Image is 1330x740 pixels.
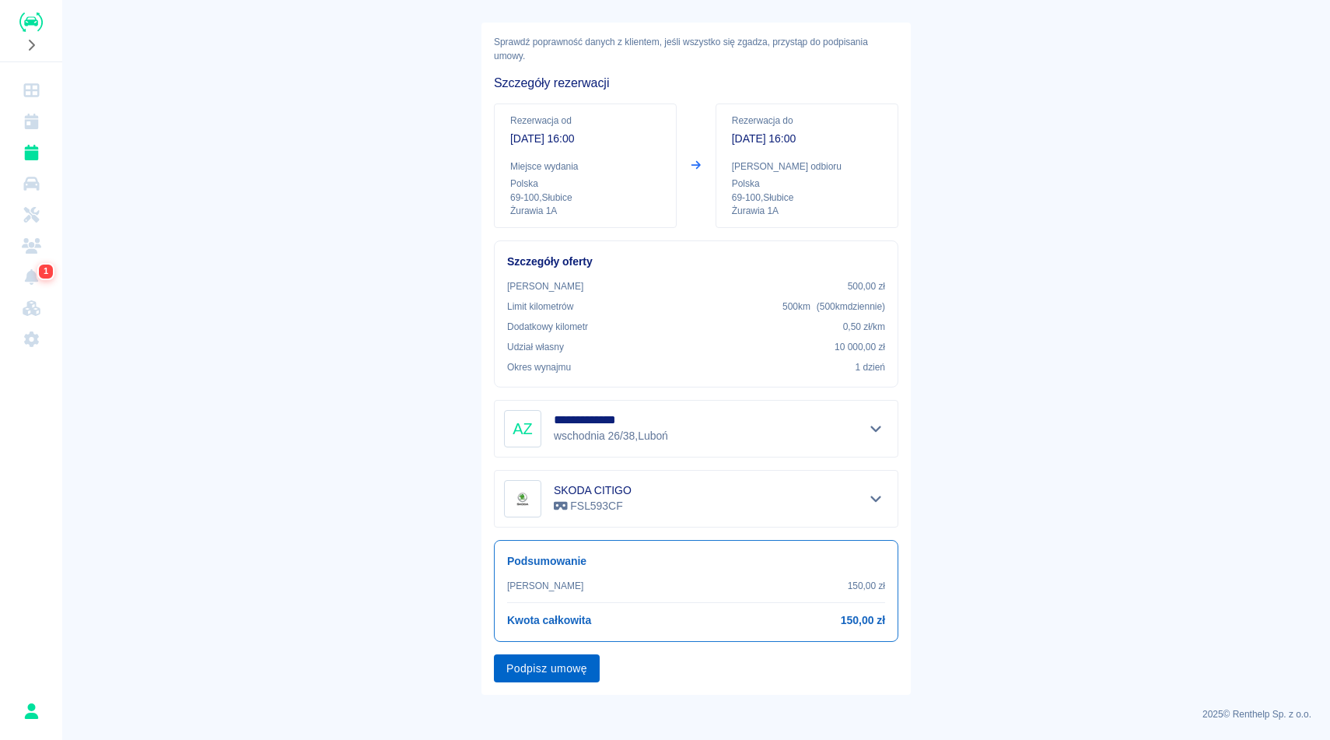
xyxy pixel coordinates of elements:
[863,488,889,510] button: Pokaż szczegóły
[782,300,885,314] p: 500 km
[507,340,564,354] p: Udział własny
[510,160,660,174] p: Miejsce wydania
[15,695,47,728] button: Rafał Płaza
[863,418,889,440] button: Pokaż szczegóły
[507,553,885,570] h6: Podsumowanie
[732,114,882,128] p: Rezerwacja do
[510,177,660,191] p: Polska
[510,205,660,218] p: Żurawia 1A
[6,293,56,324] a: Widget WWW
[507,320,588,334] p: Dodatkowy kilometr
[848,579,885,593] p: 150,00 zł
[507,300,573,314] p: Limit kilometrów
[732,131,882,147] p: [DATE] 16:00
[19,12,43,32] img: Renthelp
[510,131,660,147] p: [DATE] 16:00
[19,35,43,55] button: Rozwiń nawigację
[817,301,885,312] span: ( 500 km dziennie )
[81,707,1311,721] p: 2025 © Renthelp Sp. z o.o.
[494,654,600,683] button: Podpisz umowę
[6,324,56,355] a: Ustawienia
[504,410,541,447] div: AZ
[507,254,885,270] h6: Szczegóły oferty
[494,75,898,91] h5: Szczegóły rezerwacji
[6,137,56,168] a: Rezerwacje
[507,483,538,514] img: Image
[507,360,571,374] p: Okres wynajmu
[732,205,882,218] p: Żurawia 1A
[554,482,632,498] h6: SKODA CITIGO
[835,340,885,354] p: 10 000,00 zł
[510,114,660,128] p: Rezerwacja od
[507,279,583,293] p: [PERSON_NAME]
[6,75,56,106] a: Dashboard
[507,612,591,629] h6: Kwota całkowita
[732,160,882,174] p: [PERSON_NAME] odbioru
[507,579,583,593] p: [PERSON_NAME]
[6,106,56,137] a: Kalendarz
[494,35,898,63] p: Sprawdź poprawność danych z klientem, jeśli wszystko się zgadza, przystąp do podpisania umowy.
[6,168,56,199] a: Flota
[6,230,56,261] a: Klienci
[856,360,885,374] p: 1 dzień
[6,199,56,230] a: Serwisy
[6,261,56,293] a: Powiadomienia
[732,177,882,191] p: Polska
[843,320,885,334] p: 0,50 zł /km
[848,279,885,293] p: 500,00 zł
[841,612,885,629] h6: 150,00 zł
[554,428,671,444] p: wschodnia 26/38 , Luboń
[40,264,51,279] span: 1
[554,498,632,514] p: FSL593CF
[732,191,882,205] p: 69-100 , Słubice
[510,191,660,205] p: 69-100 , Słubice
